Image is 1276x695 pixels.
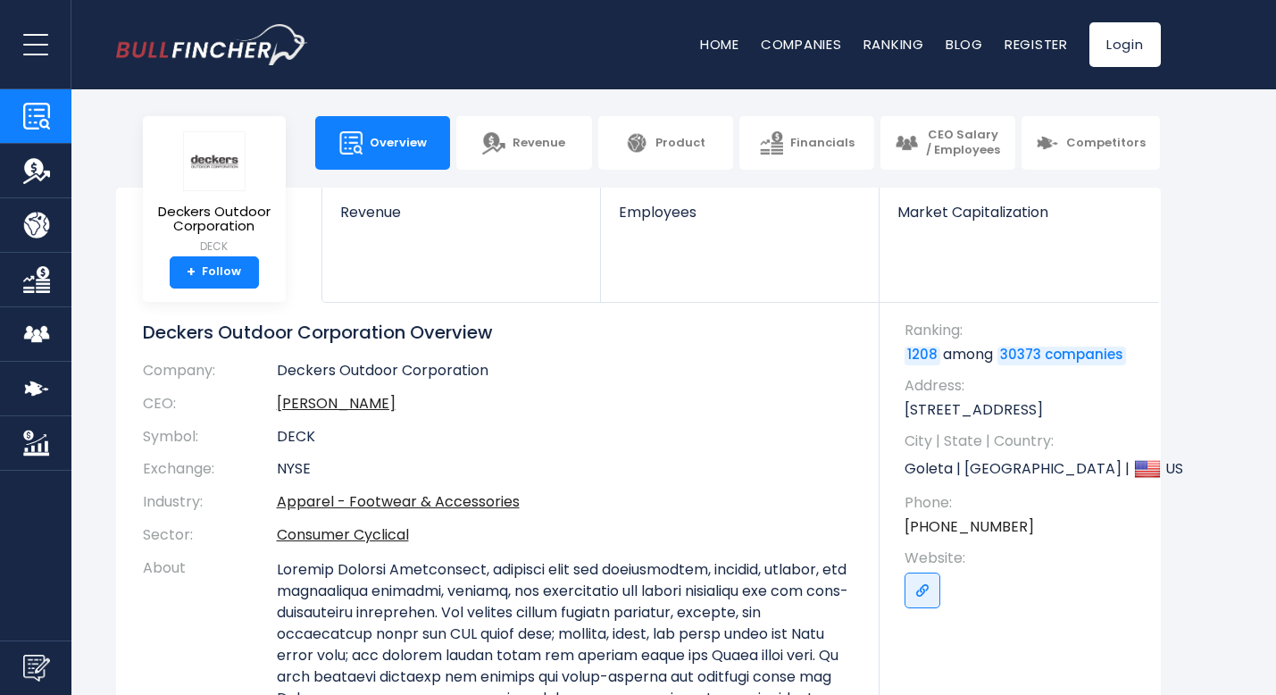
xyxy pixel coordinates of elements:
h1: Deckers Outdoor Corporation Overview [143,321,853,344]
a: Revenue [456,116,591,170]
a: CEO Salary / Employees [880,116,1015,170]
th: Company: [143,362,277,388]
span: Market Capitalization [897,204,1140,221]
span: Revenue [340,204,582,221]
a: [PHONE_NUMBER] [905,517,1034,537]
a: 30373 companies [997,347,1126,364]
a: Employees [601,188,879,251]
td: NYSE [277,453,853,486]
a: Overview [315,116,450,170]
span: Deckers Outdoor Corporation [157,205,271,234]
a: Go to link [905,573,940,608]
span: City | State | Country: [905,431,1143,451]
a: Blog [946,35,983,54]
a: Product [598,116,733,170]
td: Deckers Outdoor Corporation [277,362,853,388]
span: Website: [905,548,1143,568]
th: CEO: [143,388,277,421]
a: 1208 [905,347,940,364]
img: bullfincher logo [116,24,308,65]
span: Product [655,136,705,151]
p: [STREET_ADDRESS] [905,400,1143,420]
th: Sector: [143,519,277,552]
a: Go to homepage [116,24,308,65]
a: Ranking [863,35,924,54]
span: CEO Salary / Employees [925,128,1001,158]
a: Competitors [1022,116,1160,170]
a: Companies [761,35,842,54]
a: Register [1005,35,1068,54]
span: Overview [370,136,427,151]
td: DECK [277,421,853,454]
span: Ranking: [905,321,1143,340]
a: Apparel - Footwear & Accessories [277,491,520,512]
a: Deckers Outdoor Corporation DECK [156,130,272,256]
th: Industry: [143,486,277,519]
a: Market Capitalization [880,188,1158,251]
a: Financials [739,116,874,170]
p: Goleta | [GEOGRAPHIC_DATA] | US [905,456,1143,482]
a: +Follow [170,256,259,289]
strong: + [187,264,196,281]
a: ceo [277,393,396,414]
th: Symbol: [143,421,277,454]
p: among [905,345,1143,364]
a: Home [700,35,739,54]
span: Employees [619,204,861,221]
span: Financials [790,136,855,151]
a: Consumer Cyclical [277,524,409,545]
a: Revenue [322,188,600,251]
a: Login [1089,22,1161,67]
span: Competitors [1066,136,1146,151]
span: Phone: [905,493,1143,513]
span: Revenue [513,136,565,151]
small: DECK [157,239,271,255]
span: Address: [905,376,1143,396]
th: Exchange: [143,453,277,486]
